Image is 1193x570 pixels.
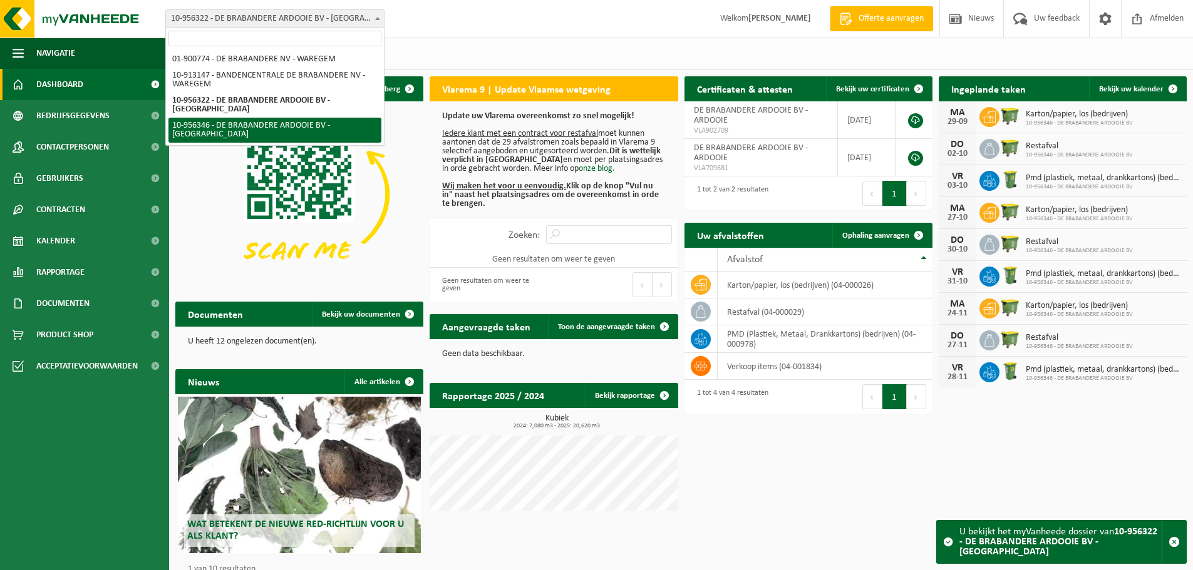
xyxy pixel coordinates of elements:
[945,341,970,350] div: 27-11
[999,360,1021,382] img: WB-0240-HPE-GN-50
[36,131,109,163] span: Contactpersonen
[36,38,75,69] span: Navigatie
[1026,215,1133,223] span: 10-956346 - DE BRABANDERE ARDOOIE BV
[36,288,90,319] span: Documenten
[36,100,110,131] span: Bedrijfsgegevens
[344,369,422,394] a: Alle artikelen
[748,14,811,23] strong: [PERSON_NAME]
[999,169,1021,190] img: WB-0240-HPE-GN-50
[1026,109,1133,120] span: Karton/papier, los (bedrijven)
[558,323,655,331] span: Toon de aangevraagde taken
[945,373,970,382] div: 28-11
[945,203,970,213] div: MA
[862,384,882,409] button: Previous
[830,6,933,31] a: Offerte aanvragen
[436,423,678,429] span: 2024: 7,080 m3 - 2025: 20,620 m3
[694,163,828,173] span: VLA709681
[165,9,385,28] span: 10-956322 - DE BRABANDERE ARDOOIE BV - ARDOOIE
[509,230,540,240] label: Zoeken:
[945,309,970,318] div: 24-11
[882,181,907,206] button: 1
[442,111,634,121] b: Update uw Vlarema overeenkomst zo snel mogelijk!
[945,118,970,126] div: 29-09
[442,112,665,208] p: moet kunnen aantonen dat de 29 afvalstromen zoals bepaald in Vlarema 9 selectief aangeboden en ui...
[842,232,909,240] span: Ophaling aanvragen
[436,271,547,298] div: Geen resultaten om weer te geven
[832,223,931,248] a: Ophaling aanvragen
[168,118,381,143] li: 10-956346 - DE BRABANDERE ARDOOIE BV - [GEOGRAPHIC_DATA]
[1026,183,1180,191] span: 10-956346 - DE BRABANDERE ARDOOIE BV
[36,194,85,225] span: Contracten
[548,314,677,339] a: Toon de aangevraagde taken
[188,337,411,346] p: U heeft 12 ongelezen document(en).
[36,350,138,382] span: Acceptatievoorwaarden
[1026,120,1133,127] span: 10-956346 - DE BRABANDERE ARDOOIE BV
[959,527,1157,557] strong: 10-956322 - DE BRABANDERE ARDOOIE BV - [GEOGRAPHIC_DATA]
[168,51,381,68] li: 01-900774 - DE BRABANDERE NV - WAREGEM
[945,150,970,158] div: 02-10
[718,272,932,298] td: karton/papier, los (bedrijven) (04-000026)
[1026,343,1133,350] span: 10-956346 - DE BRABANDERE ARDOOIE BV
[694,106,808,125] span: DE BRABANDERE ARDOOIE BV - ARDOOIE
[999,328,1021,350] img: WB-1100-HPE-GN-50
[178,397,421,553] a: Wat betekent de nieuwe RED-richtlijn voor u als klant?
[999,105,1021,126] img: WB-1100-HPE-GN-50
[175,302,256,326] h2: Documenten
[579,164,615,173] a: onze blog.
[694,126,828,136] span: VLA902709
[999,297,1021,318] img: WB-1100-HPE-GN-50
[430,76,623,101] h2: Vlarema 9 | Update Vlaamse wetgeving
[1026,375,1180,382] span: 10-956346 - DE BRABANDERE ARDOOIE BV
[907,181,926,206] button: Next
[442,181,659,208] b: Klik op de knop "Vul nu in" naast het plaatsingsadres om de overeenkomst in orde te brengen.
[718,298,932,325] td: restafval (04-000029)
[939,76,1038,101] h2: Ingeplande taken
[718,353,932,380] td: verkoop items (04-001834)
[838,101,896,139] td: [DATE]
[945,140,970,150] div: DO
[442,146,661,165] b: Dit is wettelijk verplicht in [GEOGRAPHIC_DATA]
[945,181,970,190] div: 03-10
[175,101,423,287] img: Download de VHEPlus App
[1026,365,1180,375] span: Pmd (plastiek, metaal, drankkartons) (bedrijven)
[836,85,909,93] span: Bekijk uw certificaten
[999,137,1021,158] img: WB-1100-HPE-GN-50
[442,350,665,359] p: Geen data beschikbaar.
[684,223,777,247] h2: Uw afvalstoffen
[959,521,1162,563] div: U bekijkt het myVanheede dossier van
[373,85,400,93] span: Verberg
[1026,151,1133,159] span: 10-956346 - DE BRABANDERE ARDOOIE BV
[1089,76,1185,101] a: Bekijk uw kalender
[442,129,598,138] u: Iedere klant met een contract voor restafval
[36,257,85,288] span: Rapportage
[1099,85,1164,93] span: Bekijk uw kalender
[36,319,93,350] span: Product Shop
[36,163,83,194] span: Gebruikers
[999,201,1021,222] img: WB-1100-HPE-GN-50
[1026,205,1133,215] span: Karton/papier, los (bedrijven)
[999,233,1021,254] img: WB-1100-HPE-GN-50
[945,277,970,286] div: 31-10
[999,265,1021,286] img: WB-0240-HPE-GN-50
[1026,141,1133,151] span: Restafval
[1026,279,1180,287] span: 10-956346 - DE BRABANDERE ARDOOIE BV
[945,363,970,373] div: VR
[633,272,653,297] button: Previous
[653,272,672,297] button: Next
[945,213,970,222] div: 27-10
[727,255,763,265] span: Afvalstof
[36,69,83,100] span: Dashboard
[175,369,232,394] h2: Nieuws
[36,225,75,257] span: Kalender
[430,314,543,338] h2: Aangevraagde taken
[430,250,678,268] td: Geen resultaten om weer te geven
[1026,333,1133,343] span: Restafval
[1026,237,1133,247] span: Restafval
[1026,269,1180,279] span: Pmd (plastiek, metaal, drankkartons) (bedrijven)
[862,181,882,206] button: Previous
[907,384,926,409] button: Next
[322,310,400,318] span: Bekijk uw documenten
[945,235,970,245] div: DO
[1026,301,1133,311] span: Karton/papier, los (bedrijven)
[363,76,422,101] button: Verberg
